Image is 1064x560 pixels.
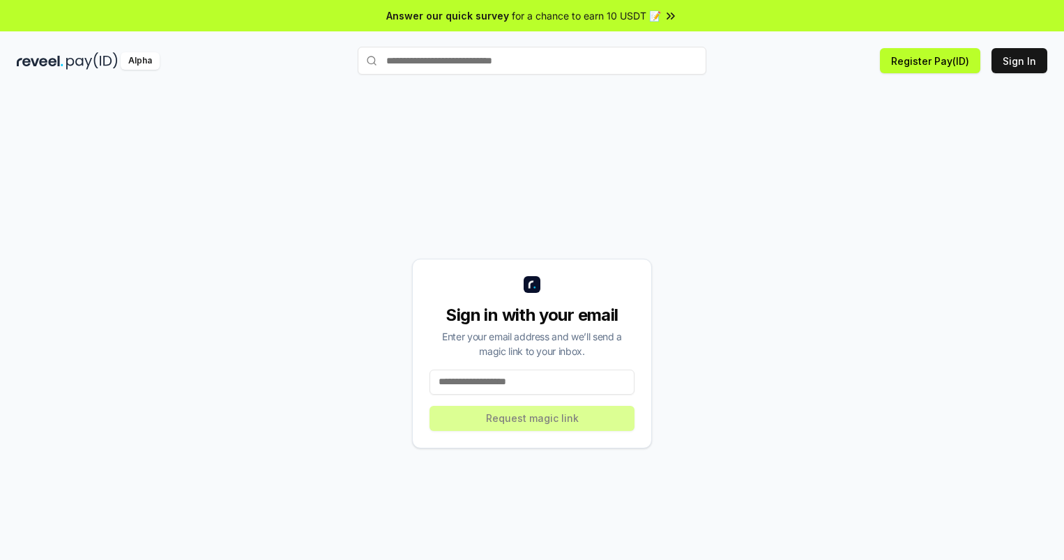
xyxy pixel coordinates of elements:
button: Sign In [991,48,1047,73]
span: for a chance to earn 10 USDT 📝 [512,8,661,23]
button: Register Pay(ID) [880,48,980,73]
img: pay_id [66,52,118,70]
div: Sign in with your email [430,304,634,326]
div: Enter your email address and we’ll send a magic link to your inbox. [430,329,634,358]
span: Answer our quick survey [386,8,509,23]
div: Alpha [121,52,160,70]
img: reveel_dark [17,52,63,70]
img: logo_small [524,276,540,293]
